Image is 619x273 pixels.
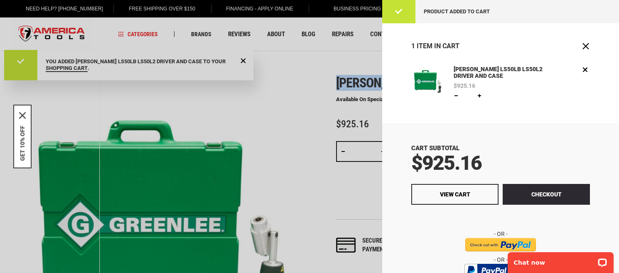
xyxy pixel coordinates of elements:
span: Item in Cart [417,42,459,50]
span: Product added to cart [424,8,490,15]
a: [PERSON_NAME] LS50LB LS50L2 DRIVER AND CASE [452,65,547,81]
img: GREENLEE LS50LB LS50L2 DRIVER AND CASE [411,65,444,97]
span: View Cart [440,191,470,198]
button: Close [582,42,590,50]
span: $925.16 [454,83,475,89]
a: GREENLEE LS50LB LS50L2 DRIVER AND CASE [411,65,444,100]
button: Checkout [503,184,590,205]
span: $925.16 [411,151,481,175]
button: GET 10% OFF [19,126,26,161]
a: View Cart [411,184,499,205]
svg: close icon [19,112,26,119]
span: Cart Subtotal [411,144,459,152]
iframe: LiveChat chat widget [502,247,619,273]
button: Close [19,112,26,119]
span: 1 [411,42,415,50]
